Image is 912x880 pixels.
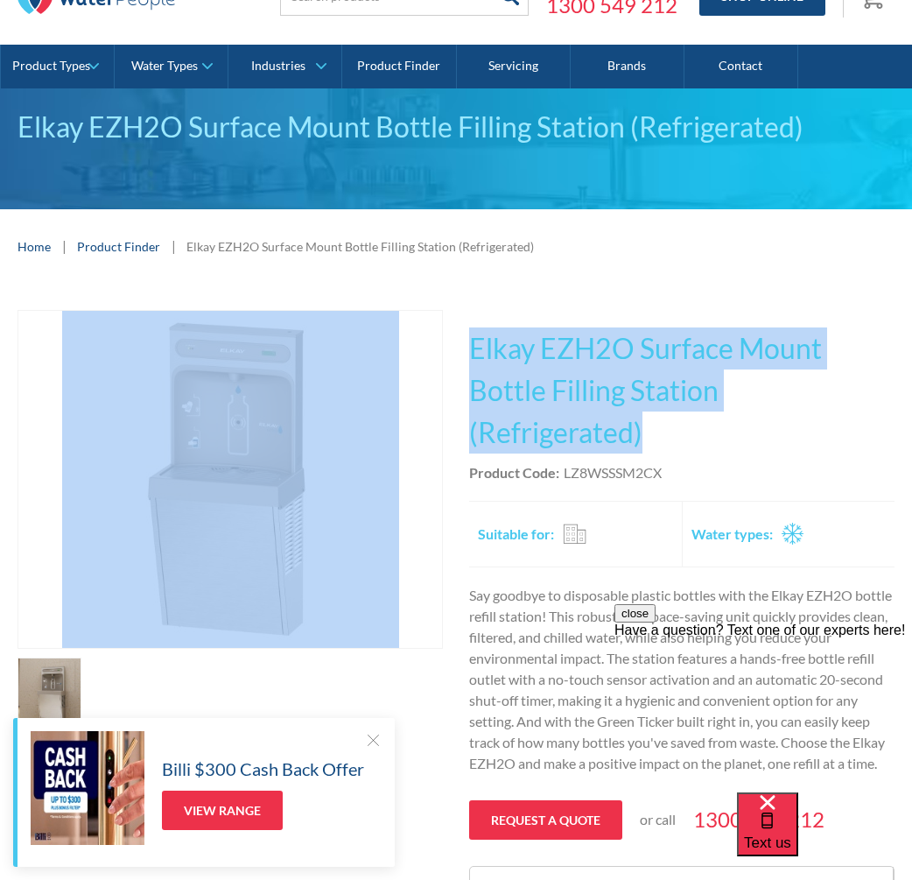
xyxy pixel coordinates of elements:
a: open lightbox [18,310,443,649]
a: Servicing [457,45,571,88]
div: Water Types [131,59,198,74]
a: Product Finder [342,45,456,88]
h1: Elkay EZH2O Surface Mount Bottle Filling Station (Refrigerated) [469,327,894,454]
a: Home [18,237,51,256]
div: Elkay EZH2O Surface Mount Bottle Filling Station (Refrigerated) [18,106,894,148]
div: Elkay EZH2O Surface Mount Bottle Filling Station (Refrigerated) [186,237,534,256]
div: | [169,236,178,257]
h2: Water types: [691,524,773,545]
iframe: podium webchat widget bubble [737,792,912,880]
iframe: podium webchat widget prompt [614,604,912,814]
img: Billi $300 Cash Back Offer [31,731,144,845]
div: Industries [251,59,305,74]
a: Brands [571,45,684,88]
strong: Product Code: [469,464,559,481]
div: | [60,236,68,257]
h2: Suitable for: [478,524,554,545]
a: open lightbox [18,658,81,728]
div: Product Types [12,59,90,74]
a: Product Finder [77,237,160,256]
h5: Billi $300 Cash Back Offer [162,756,364,782]
a: Contact [684,45,798,88]
a: View Range [162,791,283,830]
a: Water Types [115,45,228,88]
a: Product Types [1,45,114,88]
div: LZ8WSSSM2CX [564,462,662,483]
p: or call [640,809,676,830]
a: Industries [228,45,341,88]
a: 1300 549 212 [693,804,824,835]
img: Elkay EZH2O Surface Mount Bottle Filling Station (Refrigerated) [62,311,399,648]
a: Request a quote [469,800,622,840]
p: Say goodbye to disposable plastic bottles with the Elkay EZH2O bottle refill station! This robust... [469,585,894,774]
